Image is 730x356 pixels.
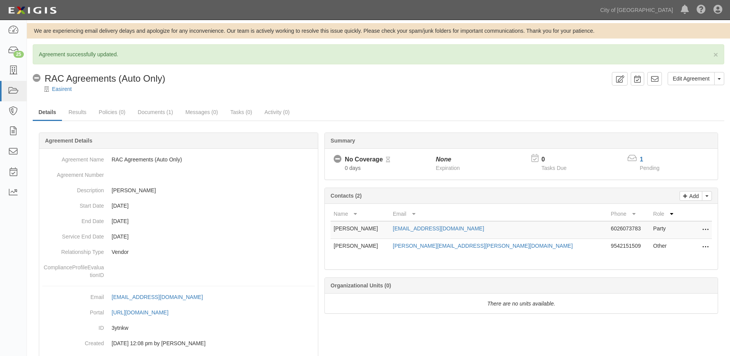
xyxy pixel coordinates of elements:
p: 0 [541,155,576,164]
span: Since 08/19/2025 [345,165,361,171]
dd: Vendor [42,244,315,260]
i: Pending Review [386,157,390,163]
b: Organizational Units (0) [331,282,391,289]
img: logo-5460c22ac91f19d4615b14bd174203de0afe785f0fc80cf4dbbc73dc1793850b.png [6,3,59,17]
span: × [713,50,718,59]
dt: Agreement Name [42,152,104,163]
dt: Email [42,289,104,301]
dd: [DATE] [42,198,315,213]
i: Help Center - Complianz [697,5,706,15]
td: [PERSON_NAME] [331,239,390,256]
a: Policies (0) [93,104,131,120]
dt: Created [42,336,104,347]
div: 25 [13,51,24,58]
div: No Coverage [345,155,383,164]
i: There are no units available. [487,301,555,307]
i: No Coverage [33,74,41,82]
dt: Relationship Type [42,244,104,256]
dt: Start Date [42,198,104,210]
a: City of [GEOGRAPHIC_DATA] [596,2,677,18]
td: Party [650,221,681,239]
a: 1 [640,156,643,163]
a: [EMAIL_ADDRESS][DOMAIN_NAME] [393,225,484,232]
th: Phone [608,207,650,221]
dt: Description [42,183,104,194]
a: Add [680,191,702,201]
td: 6026073783 [608,221,650,239]
p: Agreement successfully updated. [39,50,718,58]
td: [PERSON_NAME] [331,221,390,239]
th: Name [331,207,390,221]
dt: End Date [42,213,104,225]
i: No Coverage [334,155,342,163]
b: Summary [331,138,355,144]
td: 9542151509 [608,239,650,256]
a: [EMAIL_ADDRESS][DOMAIN_NAME] [112,294,211,300]
a: Results [63,104,92,120]
p: Add [687,191,699,200]
dt: Agreement Number [42,167,104,179]
dt: Portal [42,305,104,316]
a: Details [33,104,62,121]
a: Tasks (0) [224,104,258,120]
div: RAC Agreements (Auto Only) [33,72,165,85]
dd: [DATE] [42,213,315,229]
a: [PERSON_NAME][EMAIL_ADDRESS][PERSON_NAME][DOMAIN_NAME] [393,243,573,249]
i: None [436,156,451,163]
dd: RAC Agreements (Auto Only) [42,152,315,167]
dt: Service End Date [42,229,104,240]
dd: [DATE] 12:08 pm by [PERSON_NAME] [42,336,315,351]
span: Pending [640,165,660,171]
div: [EMAIL_ADDRESS][DOMAIN_NAME] [112,293,203,301]
div: We are experiencing email delivery delays and apologize for any inconvenience. Our team is active... [27,27,730,35]
dt: ID [42,320,104,332]
a: [URL][DOMAIN_NAME] [112,309,177,316]
th: Email [390,207,608,221]
dd: 3ytnkw [42,320,315,336]
td: Other [650,239,681,256]
button: Close [713,50,718,59]
b: Agreement Details [45,138,92,144]
th: Role [650,207,681,221]
b: Contacts (2) [331,193,362,199]
a: Messages (0) [180,104,224,120]
span: Tasks Due [541,165,566,171]
a: Easirent [52,86,72,92]
a: Activity (0) [259,104,295,120]
a: Edit Agreement [668,72,715,85]
span: Expiration [436,165,460,171]
p: [PERSON_NAME] [112,186,315,194]
span: RAC Agreements (Auto Only) [45,73,165,84]
dd: [DATE] [42,229,315,244]
dt: ComplianceProfileEvaluationID [42,260,104,279]
a: Documents (1) [132,104,179,120]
